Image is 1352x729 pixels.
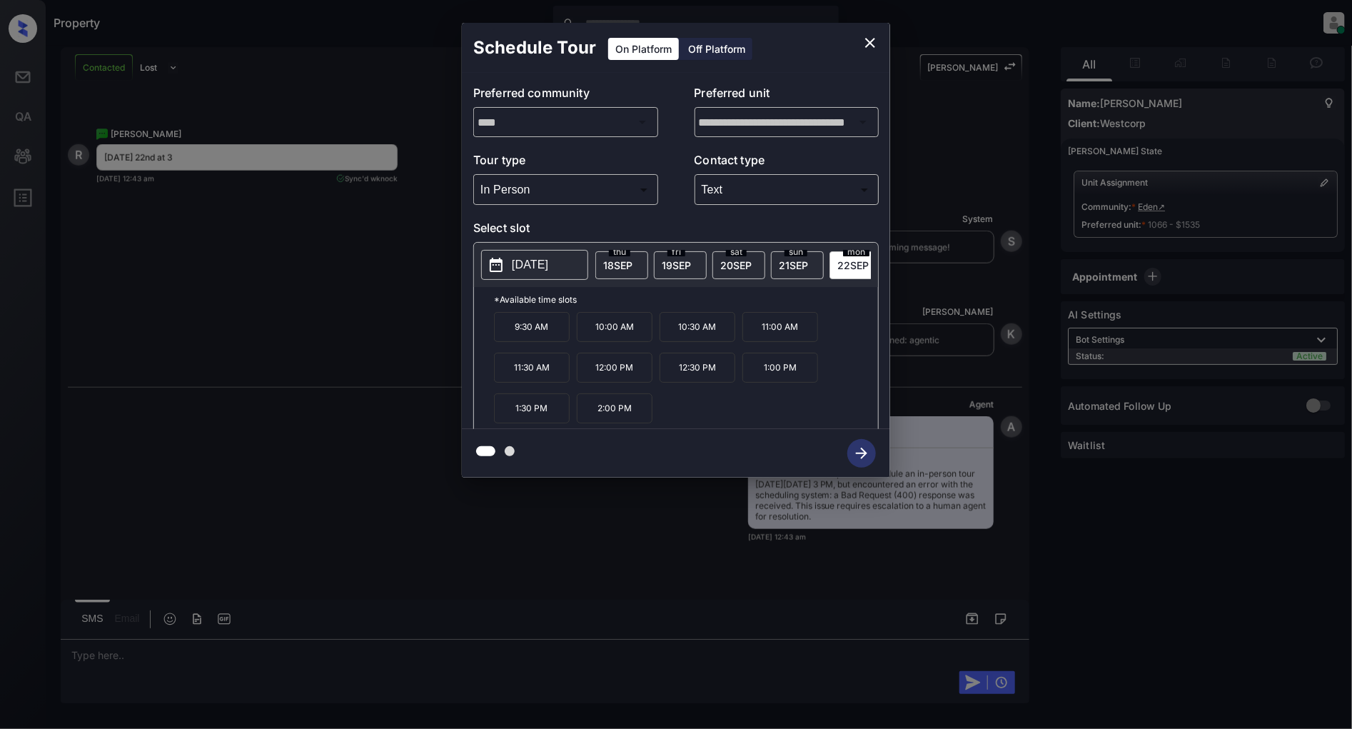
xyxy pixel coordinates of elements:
div: On Platform [608,38,679,60]
p: 12:30 PM [660,353,735,383]
span: mon [843,248,869,256]
span: fri [667,248,685,256]
div: date-select [771,251,824,279]
div: date-select [654,251,707,279]
span: thu [609,248,630,256]
span: 18 SEP [603,259,632,271]
p: [DATE] [512,256,548,273]
p: Preferred unit [695,84,879,107]
span: 21 SEP [779,259,808,271]
p: 2:00 PM [577,393,652,423]
p: 9:30 AM [494,312,570,342]
h2: Schedule Tour [462,23,607,73]
span: sat [726,248,747,256]
div: date-select [712,251,765,279]
span: 19 SEP [662,259,691,271]
p: 10:00 AM [577,312,652,342]
p: Contact type [695,151,879,174]
p: 1:00 PM [742,353,818,383]
p: Select slot [473,219,879,242]
p: 11:00 AM [742,312,818,342]
p: 12:00 PM [577,353,652,383]
div: In Person [477,178,655,201]
p: Preferred community [473,84,658,107]
p: 11:30 AM [494,353,570,383]
button: close [856,29,884,57]
div: date-select [829,251,882,279]
p: 1:30 PM [494,393,570,423]
button: [DATE] [481,250,588,280]
div: date-select [595,251,648,279]
span: sun [785,248,807,256]
p: 10:30 AM [660,312,735,342]
div: Off Platform [681,38,752,60]
span: 22 SEP [837,259,869,271]
button: btn-next [839,435,884,472]
span: 20 SEP [720,259,752,271]
div: Text [698,178,876,201]
p: *Available time slots [494,287,878,312]
p: Tour type [473,151,658,174]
